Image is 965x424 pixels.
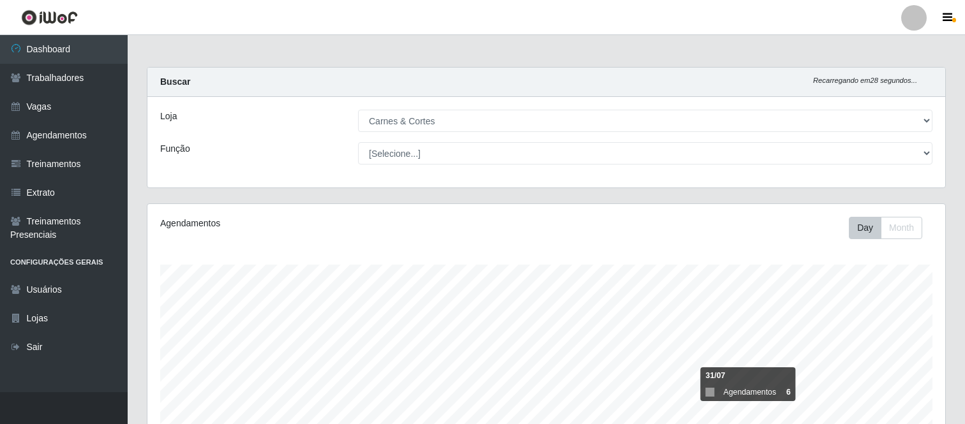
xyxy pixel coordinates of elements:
strong: Buscar [160,77,190,87]
div: First group [849,217,922,239]
div: Agendamentos [160,217,471,230]
i: Recarregando em 28 segundos... [813,77,917,84]
div: Toolbar with button groups [849,217,932,239]
button: Day [849,217,881,239]
img: CoreUI Logo [21,10,78,26]
label: Loja [160,110,177,123]
button: Month [881,217,922,239]
label: Função [160,142,190,156]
